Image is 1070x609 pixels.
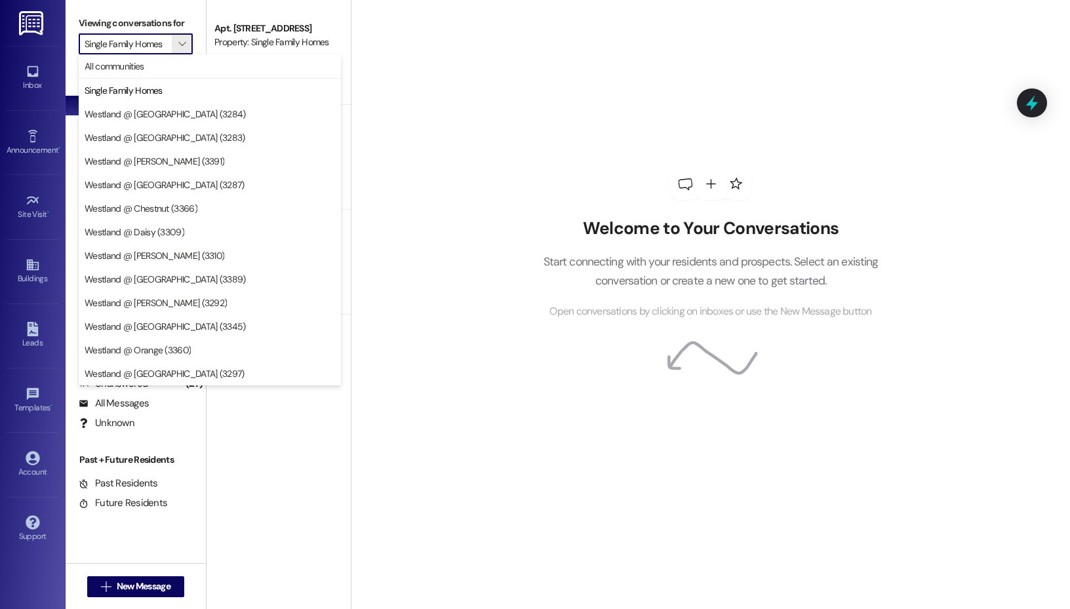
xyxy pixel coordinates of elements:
a: Buildings [7,254,59,289]
a: Leads [7,318,59,353]
span: Westland @ [PERSON_NAME] (3391) [85,155,224,168]
span: All communities [85,60,144,73]
span: Westland @ [PERSON_NAME] (3292) [85,296,227,309]
span: Westland @ Daisy (3309) [85,226,184,239]
div: Prospects + Residents [66,74,206,88]
div: Apt. [STREET_ADDRESS] [214,22,336,35]
span: • [50,401,52,410]
span: [PERSON_NAME] [284,53,349,65]
span: • [58,144,60,153]
i:  [178,39,186,49]
a: Account [7,447,59,482]
input: All communities [85,33,172,54]
span: Westland @ [GEOGRAPHIC_DATA] (3297) [85,367,245,380]
span: Westland @ [GEOGRAPHIC_DATA] (3287) [85,178,245,191]
p: Start connecting with your residents and prospects. Select an existing conversation or create a n... [523,252,898,290]
span: Westland @ Orange (3360) [85,344,191,357]
a: Site Visit • [7,189,59,225]
div: Past Residents [79,477,158,490]
span: Westland @ [GEOGRAPHIC_DATA] (3345) [85,320,246,333]
span: Westland @ [PERSON_NAME] (3310) [85,249,224,262]
div: All Messages [79,397,149,410]
span: Westland @ [GEOGRAPHIC_DATA] (3284) [85,108,246,121]
button: New Message [87,576,184,597]
a: Inbox [7,60,59,96]
span: Open conversations by clicking on inboxes or use the New Message button [549,304,871,320]
div: Property: Single Family Homes [214,35,336,49]
span: Westland @ [GEOGRAPHIC_DATA] (3283) [85,131,245,144]
span: [PERSON_NAME] [214,53,284,65]
a: Support [7,511,59,547]
div: Future Residents [79,496,167,510]
span: Westland @ Chestnut (3366) [85,202,197,215]
div: Prospects [66,253,206,267]
img: ResiDesk Logo [19,11,46,35]
span: Westland @ [GEOGRAPHIC_DATA] (3389) [85,273,246,286]
span: Single Family Homes [85,84,163,97]
div: Past + Future Residents [66,453,206,467]
div: Unknown [79,416,134,430]
a: Templates • [7,383,59,418]
h2: Welcome to Your Conversations [523,218,898,239]
div: Residents [66,353,206,366]
i:  [101,581,111,592]
span: • [47,208,49,217]
span: New Message [117,580,170,593]
label: Viewing conversations for [79,13,193,33]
